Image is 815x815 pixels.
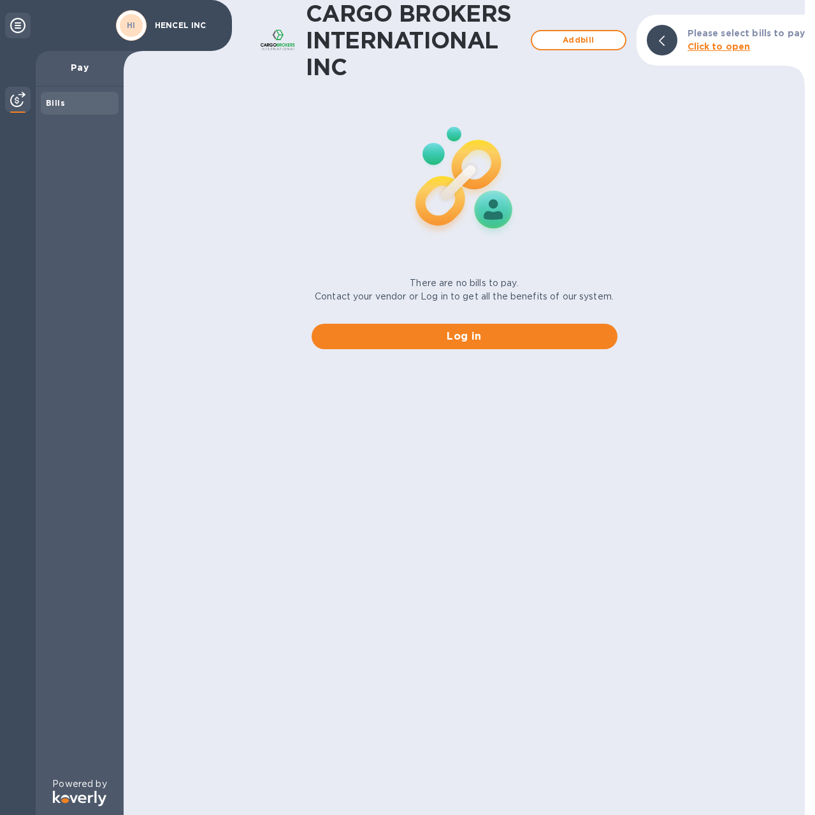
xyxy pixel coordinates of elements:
b: HI [127,20,136,30]
button: Addbill [531,30,626,50]
p: HENCEL INC [155,21,219,30]
button: Log in [312,324,617,349]
p: Pay [46,61,113,74]
b: Please select bills to pay [688,28,805,38]
b: Click to open [688,41,751,52]
p: Powered by [52,777,106,791]
p: There are no bills to pay. Contact your vendor or Log in to get all the benefits of our system. [315,277,614,303]
span: Add bill [542,32,615,48]
span: Log in [322,329,607,344]
img: Logo [53,791,106,806]
b: Bills [46,98,65,108]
